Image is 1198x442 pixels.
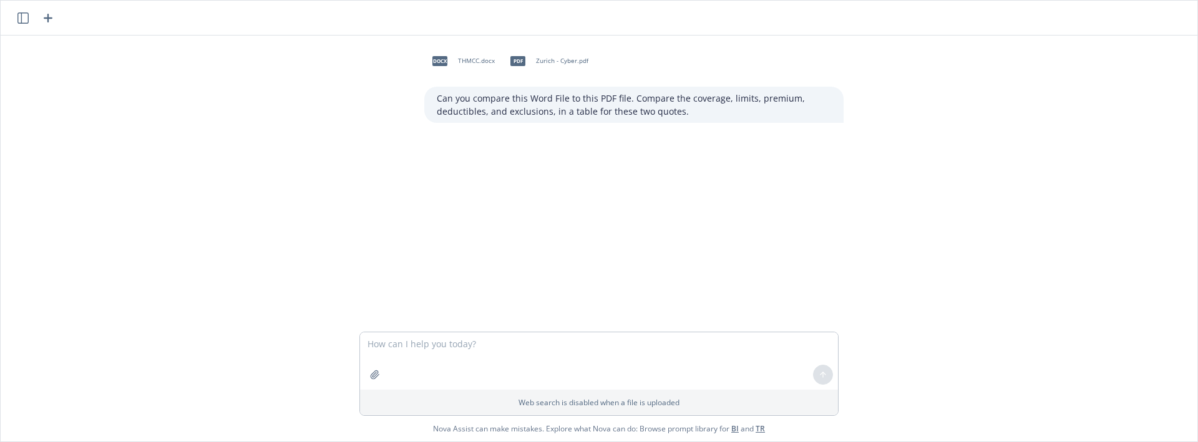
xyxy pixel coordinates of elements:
[536,57,588,65] span: Zurich - Cyber.pdf
[458,57,495,65] span: THMCC.docx
[756,423,765,434] a: TR
[510,56,525,65] span: pdf
[437,92,831,118] p: Can you compare this Word File to this PDF file. Compare the coverage, limits, premium, deductibl...
[368,397,830,408] p: Web search is disabled when a file is uploaded
[432,56,447,65] span: docx
[433,416,765,441] span: Nova Assist can make mistakes. Explore what Nova can do: Browse prompt library for and
[424,46,497,77] div: docxTHMCC.docx
[731,423,739,434] a: BI
[502,46,591,77] div: pdfZurich - Cyber.pdf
